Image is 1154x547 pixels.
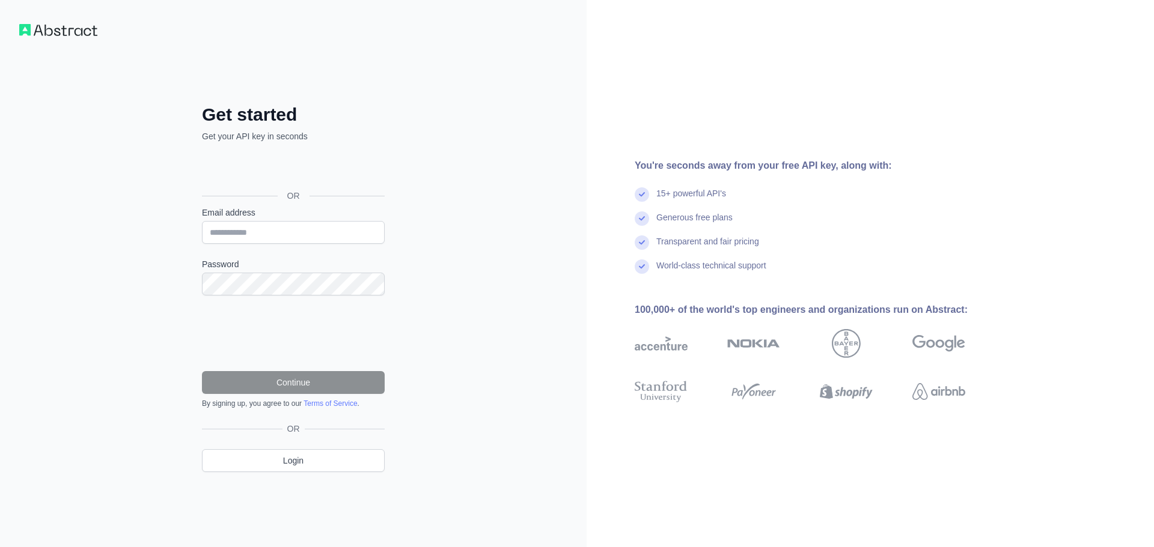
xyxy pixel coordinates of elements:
img: payoneer [727,378,780,405]
a: Login [202,449,385,472]
button: Continue [202,371,385,394]
img: google [912,329,965,358]
div: 15+ powerful API's [656,187,726,211]
img: check mark [635,235,649,250]
span: OR [278,190,310,202]
iframe: reCAPTCHA [202,310,385,357]
h2: Get started [202,104,385,125]
iframe: Sign in with Google Button [196,156,388,182]
p: Get your API key in seconds [202,130,385,142]
span: OR [282,423,305,435]
div: Transparent and fair pricing [656,235,759,259]
img: check mark [635,187,649,202]
div: 100,000+ of the world's top engineers and organizations run on Abstract: [635,303,1004,317]
img: nokia [727,329,780,358]
img: shopify [820,378,873,405]
img: Workflow [19,24,97,36]
div: You're seconds away from your free API key, along with: [635,159,1004,173]
div: Generous free plans [656,211,733,235]
img: accenture [635,329,688,358]
div: By signing up, you agree to our . [202,399,385,408]
a: Terms of Service [304,399,357,408]
img: airbnb [912,378,965,405]
label: Email address [202,207,385,219]
img: check mark [635,259,649,274]
img: bayer [832,329,861,358]
label: Password [202,258,385,270]
img: stanford university [635,378,688,405]
div: World-class technical support [656,259,766,283]
img: check mark [635,211,649,226]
